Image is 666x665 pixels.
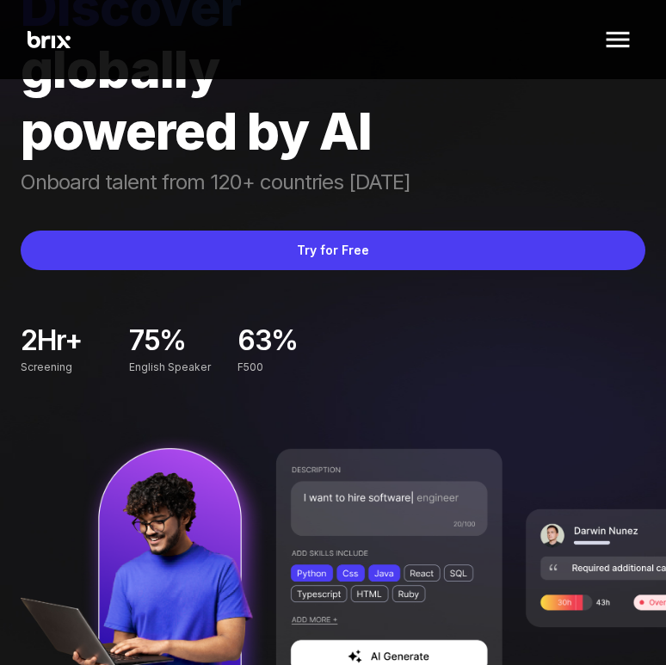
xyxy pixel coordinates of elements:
[237,358,332,377] div: F500
[21,100,372,162] span: powered by AI
[21,358,115,396] div: Screening duration
[21,162,645,196] span: Onboard talent from 120+ countries [DATE]
[129,325,159,354] span: 75
[37,327,115,356] span: hr+
[28,31,71,49] img: Brix Logo
[159,327,224,356] span: %
[129,358,224,377] div: English Speaker
[237,325,271,354] span: 63
[21,231,645,270] button: Try for Free
[21,325,37,354] span: 2
[271,327,332,356] span: %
